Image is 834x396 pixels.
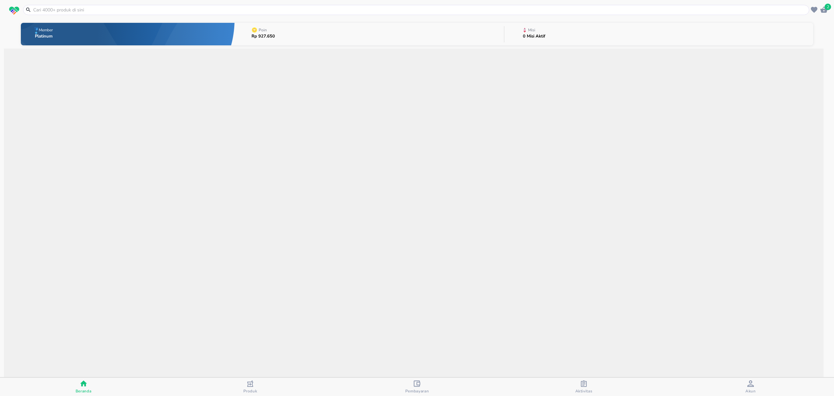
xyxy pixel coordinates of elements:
[9,7,19,15] img: logo_swiperx_s.bd005f3b.svg
[33,7,808,13] input: Cari 4000+ produk di sini
[528,28,535,32] p: Misi
[500,378,667,396] button: Aktivitas
[575,388,593,394] span: Aktivitas
[39,28,53,32] p: Member
[235,21,504,47] button: PoinRp 927.650
[745,388,756,394] span: Akun
[76,388,92,394] span: Beranda
[243,388,257,394] span: Produk
[523,34,545,38] p: 0 Misi Aktif
[405,388,429,394] span: Pembayaran
[825,4,831,10] span: 2
[504,21,813,47] button: Misi0 Misi Aktif
[21,21,235,47] button: MemberPlatinum
[667,378,834,396] button: Akun
[819,5,829,15] button: 2
[35,34,54,38] p: Platinum
[167,378,334,396] button: Produk
[334,378,500,396] button: Pembayaran
[259,28,267,32] p: Poin
[252,34,275,38] p: Rp 927.650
